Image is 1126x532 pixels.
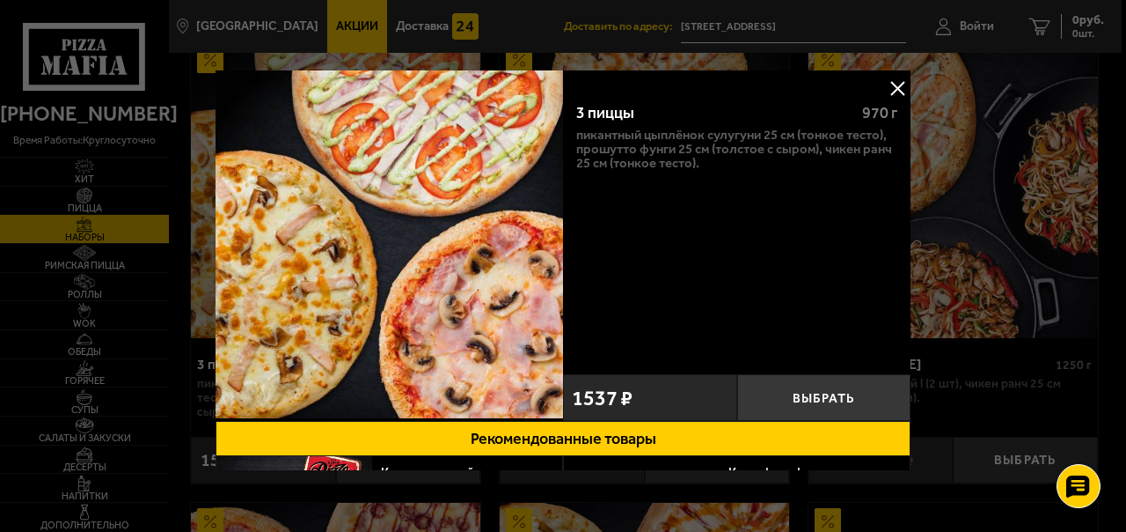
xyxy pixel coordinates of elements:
button: Выбрать [737,374,911,421]
span: 1537 ₽ [572,388,632,409]
span: 970 г [862,103,897,122]
a: 3 пиццы [216,70,563,421]
button: Рекомендованные товары [216,421,910,456]
a: Коллекционный магнит "Мафия" [381,465,516,494]
img: 3 пиццы [216,70,563,418]
div: 3 пиццы [576,104,847,123]
p: Пикантный цыплёнок сулугуни 25 см (тонкое тесто), Прошутто Фунги 25 см (толстое с сыром), Чикен Р... [576,128,897,170]
a: Картофель фри с кетчупом [728,465,826,494]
